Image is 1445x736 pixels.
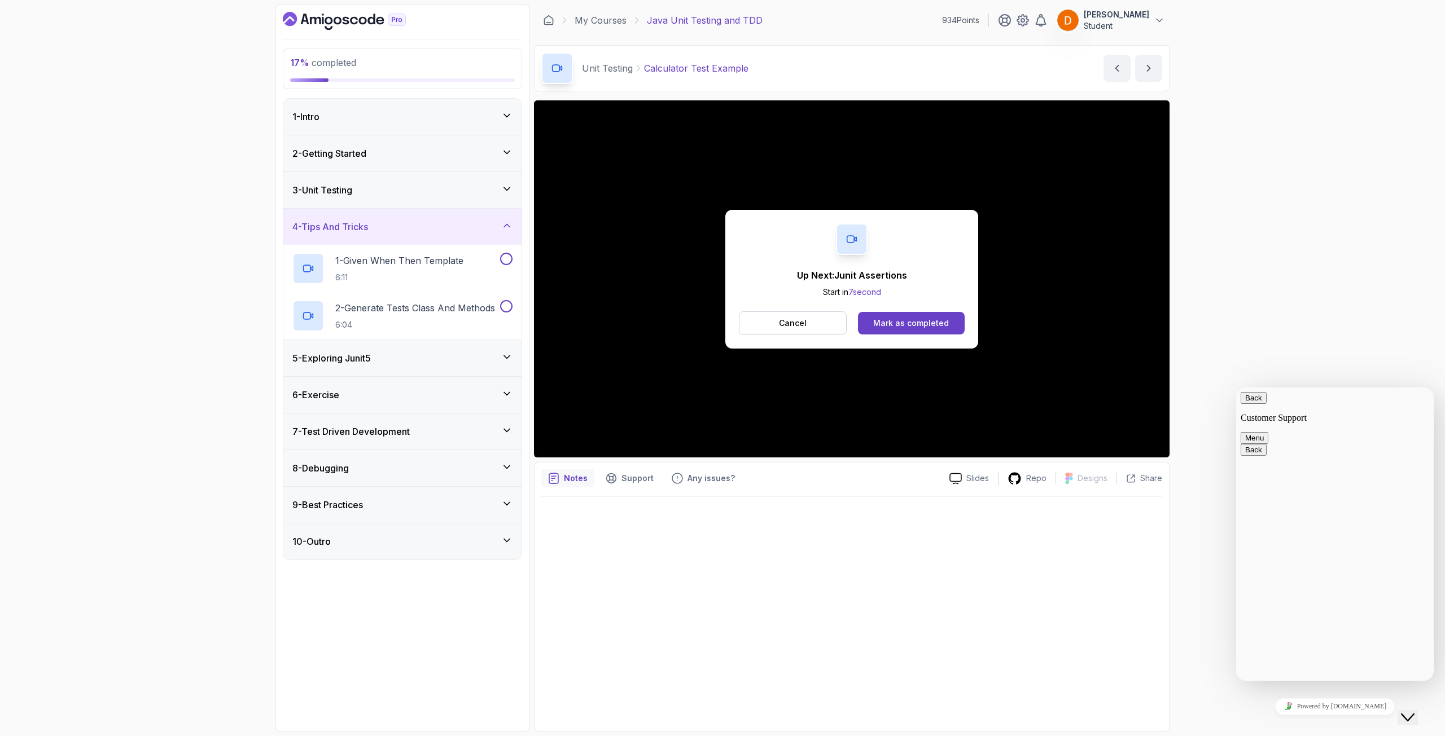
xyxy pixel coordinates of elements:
p: [PERSON_NAME] [1084,9,1149,20]
iframe: chat widget [1236,387,1434,681]
h3: 9 - Best Practices [292,498,363,512]
a: Slides [940,473,998,484]
p: Calculator Test Example [644,61,748,75]
button: 1-Given When Then Template6:11 [292,253,513,284]
p: Up Next: Junit Assertions [797,268,907,282]
button: Support button [599,469,660,487]
p: 1 - Given When Then Template [335,254,463,267]
span: 7 second [848,287,881,297]
button: 3-Unit Testing [283,172,522,208]
p: Notes [564,473,588,484]
p: Any issues? [688,473,735,484]
p: 6:04 [335,319,495,330]
button: next content [1135,55,1162,82]
h3: 1 - Intro [292,110,319,124]
iframe: chat widget [1236,694,1434,719]
div: Mark as completed [873,318,949,329]
h3: 7 - Test Driven Development [292,425,410,438]
button: 2-Getting Started [283,135,522,171]
p: 6:11 [335,272,463,283]
iframe: chat widget [1398,691,1434,725]
p: Cancel [779,318,807,329]
p: 934 Points [942,15,979,26]
h3: 5 - Exploring Junit5 [292,351,371,365]
p: Slides [966,473,989,484]
h3: 6 - Exercise [292,388,339,402]
h3: 2 - Getting Started [292,147,366,160]
span: completed [290,57,356,68]
a: Repo [999,471,1056,486]
a: Dashboard [543,15,554,26]
img: user profile image [1057,10,1079,31]
p: Java Unit Testing and TDD [647,14,763,27]
button: 10-Outro [283,523,522,559]
button: Mark as completed [858,312,965,334]
button: Share [1116,473,1162,484]
button: notes button [541,469,594,487]
button: user profile image[PERSON_NAME]Student [1057,9,1165,32]
button: previous content [1104,55,1131,82]
button: 2-Generate Tests Class And Methods6:04 [292,300,513,332]
button: Cancel [739,311,847,335]
button: 5-Exploring Junit5 [283,340,522,376]
p: Start in [797,287,907,298]
a: Dashboard [283,12,432,30]
p: Share [1140,473,1162,484]
p: Student [1084,20,1149,32]
h3: 10 - Outro [292,535,331,548]
h3: 8 - Debugging [292,461,349,475]
span: 17 % [290,57,309,68]
p: 2 - Generate Tests Class And Methods [335,301,495,315]
p: Support [621,473,654,484]
p: Unit Testing [582,61,633,75]
button: Feedback button [665,469,742,487]
button: 1-Intro [283,99,522,135]
button: 4-Tips And Tricks [283,209,522,245]
button: 7-Test Driven Development [283,413,522,449]
a: My Courses [575,14,627,27]
p: Repo [1026,473,1046,484]
h3: 3 - Unit Testing [292,183,352,197]
button: 9-Best Practices [283,487,522,523]
button: 6-Exercise [283,377,522,413]
button: 8-Debugging [283,450,522,486]
iframe: 4 - Calculator Test Example [534,100,1170,457]
h3: 4 - Tips And Tricks [292,220,368,233]
p: Designs [1078,473,1107,484]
